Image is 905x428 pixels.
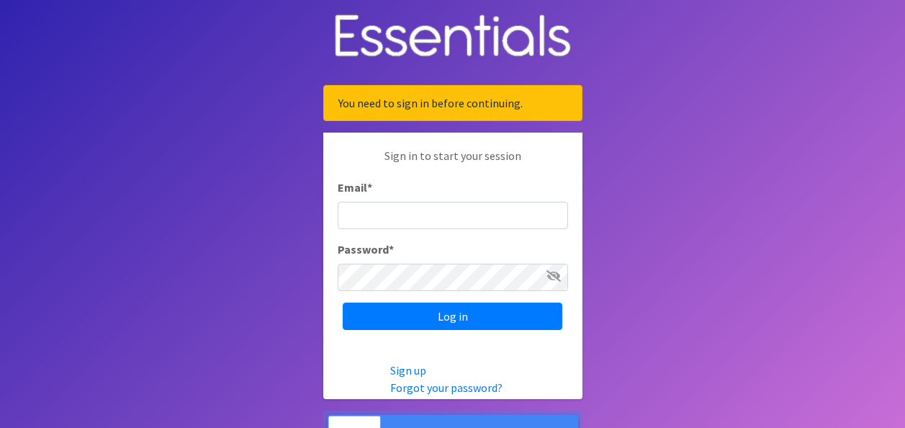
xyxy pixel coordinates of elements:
label: Password [338,241,394,258]
abbr: required [389,242,394,257]
label: Email [338,179,372,196]
input: Log in [343,303,562,330]
a: Forgot your password? [390,380,503,395]
a: Sign up [390,363,426,378]
abbr: required [367,180,372,195]
p: Sign in to start your session [338,147,568,179]
div: You need to sign in before continuing. [323,85,582,121]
